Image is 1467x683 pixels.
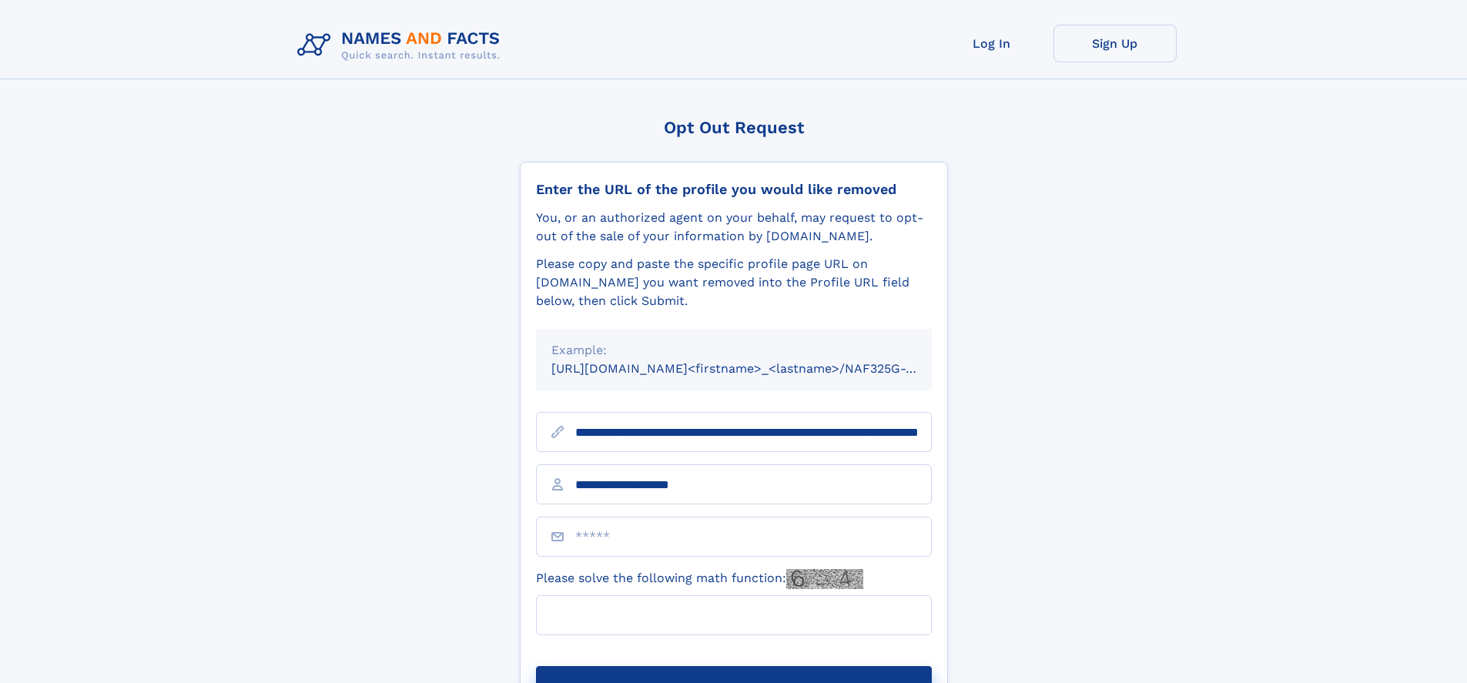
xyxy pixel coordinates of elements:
[536,569,863,589] label: Please solve the following math function:
[551,361,961,376] small: [URL][DOMAIN_NAME]<firstname>_<lastname>/NAF325G-xxxxxxxx
[930,25,1053,62] a: Log In
[551,341,916,360] div: Example:
[536,181,932,198] div: Enter the URL of the profile you would like removed
[520,118,948,137] div: Opt Out Request
[1053,25,1177,62] a: Sign Up
[536,255,932,310] div: Please copy and paste the specific profile page URL on [DOMAIN_NAME] you want removed into the Pr...
[291,25,513,66] img: Logo Names and Facts
[536,209,932,246] div: You, or an authorized agent on your behalf, may request to opt-out of the sale of your informatio...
